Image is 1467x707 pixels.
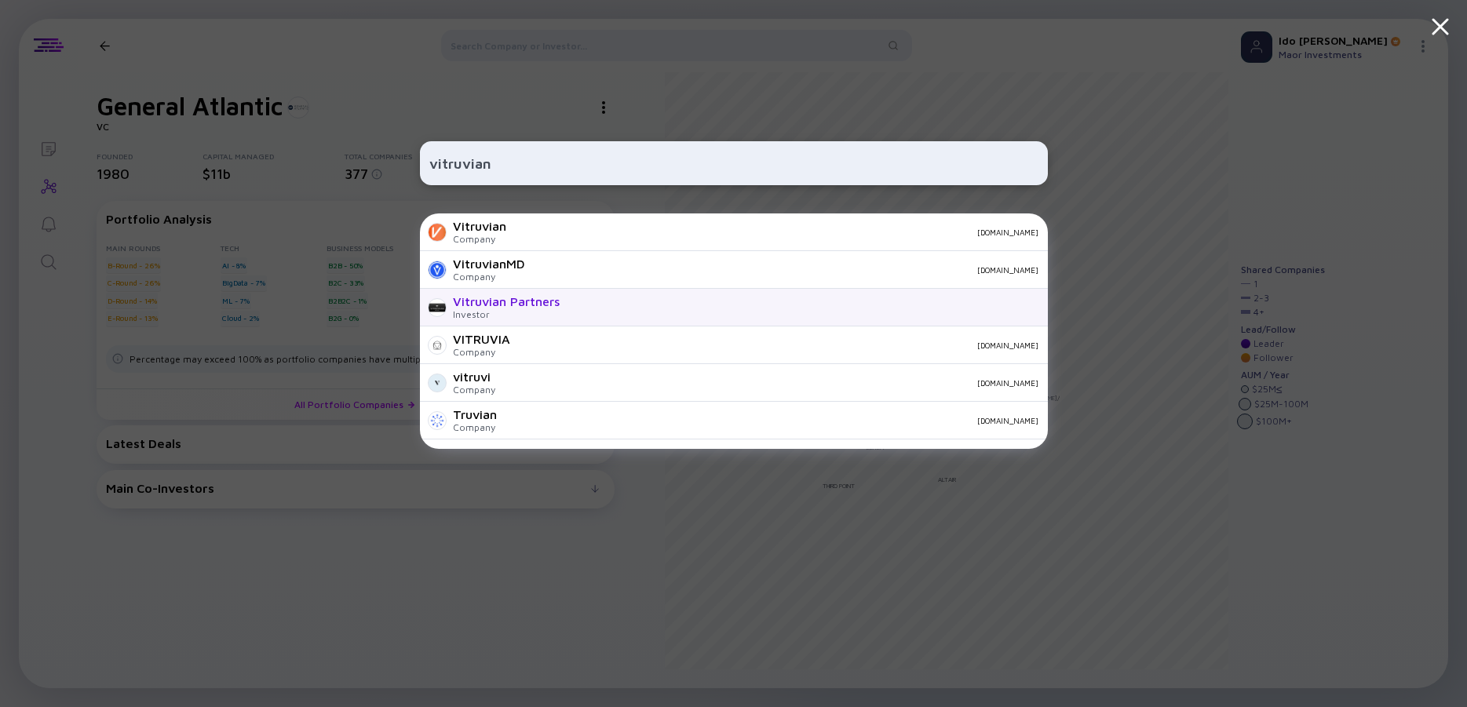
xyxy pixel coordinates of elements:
input: Search Company or Investor... [429,149,1038,177]
div: Company [453,346,510,358]
div: Vitruvian [453,219,506,233]
div: Vitruvian Partners [453,294,560,308]
div: VITRUVIA [453,332,510,346]
div: [DOMAIN_NAME] [508,378,1038,388]
div: [DOMAIN_NAME] [523,341,1038,350]
div: Truvian [453,407,497,421]
div: Investor [453,308,560,320]
div: [DOMAIN_NAME] [538,265,1038,275]
div: [DOMAIN_NAME] [509,416,1038,425]
div: [DOMAIN_NAME] [519,228,1038,237]
div: VitruvianMD [453,257,525,271]
div: Company [453,233,506,245]
div: Company [453,271,525,282]
div: Company [453,384,495,395]
div: Company [453,421,497,433]
div: vitruvi [453,370,495,384]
